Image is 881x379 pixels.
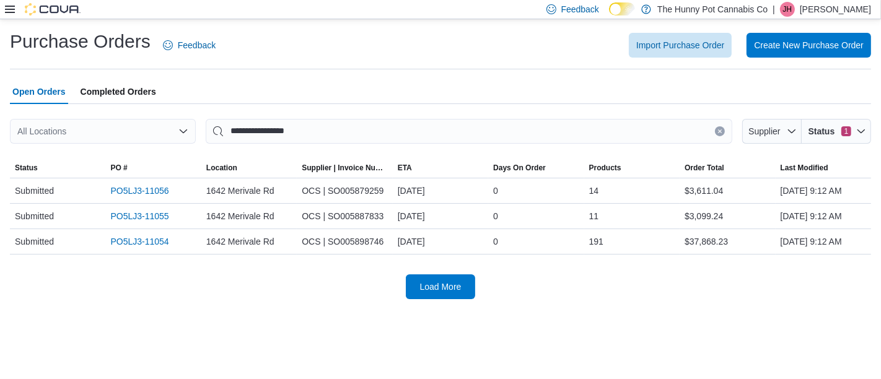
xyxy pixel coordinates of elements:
span: 0 [493,209,498,224]
span: Import Purchase Order [636,39,724,51]
p: | [773,2,775,17]
span: Status [807,125,836,137]
button: Status1 active filters [802,119,871,144]
div: OCS | SO005879259 [297,178,392,203]
button: Open list of options [178,126,188,136]
button: Supplier | Invoice Number [297,158,392,178]
span: 0 [493,183,498,198]
p: [PERSON_NAME] [800,2,871,17]
button: Load More [406,274,475,299]
span: 14 [589,183,599,198]
div: [DATE] 9:12 AM [776,178,872,203]
input: Dark Mode [609,2,635,15]
a: PO5LJ3-11054 [110,234,169,249]
span: Load More [420,281,462,293]
div: $3,611.04 [680,178,775,203]
button: Products [584,158,680,178]
input: This is a search bar. After typing your query, hit enter to filter the results lower in the page. [206,119,732,144]
span: Feedback [561,3,599,15]
a: PO5LJ3-11055 [110,209,169,224]
button: Location [201,158,297,178]
span: Feedback [178,39,216,51]
img: Cova [25,3,81,15]
button: Create New Purchase Order [747,33,871,58]
button: Order Total [680,158,775,178]
span: Completed Orders [81,79,156,104]
a: Feedback [158,33,221,58]
span: 1 active filters [841,126,851,136]
span: JH [783,2,792,17]
span: 191 [589,234,603,249]
div: Location [206,163,237,173]
span: 11 [589,209,599,224]
h1: Purchase Orders [10,29,151,54]
span: Products [589,163,621,173]
span: Order Total [685,163,724,173]
div: $3,099.24 [680,204,775,229]
button: ETA [393,158,488,178]
span: Submitted [15,209,54,224]
div: OCS | SO005898746 [297,229,392,254]
div: $37,868.23 [680,229,775,254]
div: OCS | SO005887833 [297,204,392,229]
span: 0 [493,234,498,249]
div: [DATE] [393,178,488,203]
span: Last Modified [781,163,828,173]
div: [DATE] [393,229,488,254]
div: [DATE] [393,204,488,229]
span: Submitted [15,183,54,198]
button: Import Purchase Order [629,33,732,58]
a: PO5LJ3-11056 [110,183,169,198]
span: Open Orders [12,79,66,104]
span: Create New Purchase Order [754,39,864,51]
button: PO # [105,158,201,178]
span: Status [15,163,38,173]
button: Last Modified [776,158,872,178]
span: PO # [110,163,127,173]
button: Status [10,158,105,178]
span: Days On Order [493,163,546,173]
p: The Hunny Pot Cannabis Co [657,2,768,17]
span: ETA [398,163,412,173]
span: 1642 Merivale Rd [206,209,274,224]
div: [DATE] 9:12 AM [776,204,872,229]
span: Supplier | Invoice Number [302,163,387,173]
div: Jesse Hughes [780,2,795,17]
span: Supplier [748,126,780,136]
span: 1642 Merivale Rd [206,234,274,249]
button: Clear input [715,126,725,136]
span: Submitted [15,234,54,249]
span: 1642 Merivale Rd [206,183,274,198]
button: Supplier [742,119,802,144]
div: [DATE] 9:12 AM [776,229,872,254]
button: Days On Order [488,158,584,178]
